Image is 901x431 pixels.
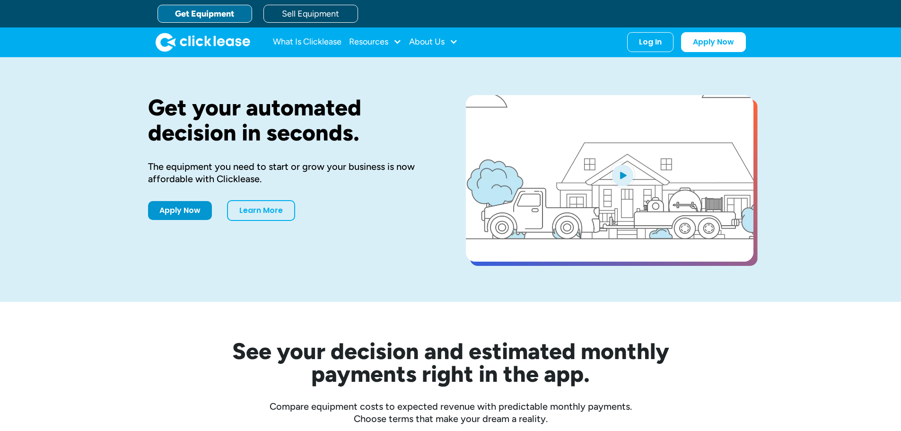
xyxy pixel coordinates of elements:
div: The equipment you need to start or grow your business is now affordable with Clicklease. [148,160,436,185]
h1: Get your automated decision in seconds. [148,95,436,145]
a: Apply Now [681,32,746,52]
a: open lightbox [466,95,753,262]
img: Clicklease logo [156,33,250,52]
div: Log In [639,37,662,47]
div: About Us [409,33,458,52]
a: What Is Clicklease [273,33,341,52]
a: Learn More [227,200,295,221]
a: Get Equipment [157,5,252,23]
a: Sell Equipment [263,5,358,23]
div: Resources [349,33,402,52]
a: home [156,33,250,52]
img: Blue play button logo on a light blue circular background [610,162,635,188]
h2: See your decision and estimated monthly payments right in the app. [186,340,716,385]
div: Compare equipment costs to expected revenue with predictable monthly payments. Choose terms that ... [148,400,753,425]
a: Apply Now [148,201,212,220]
